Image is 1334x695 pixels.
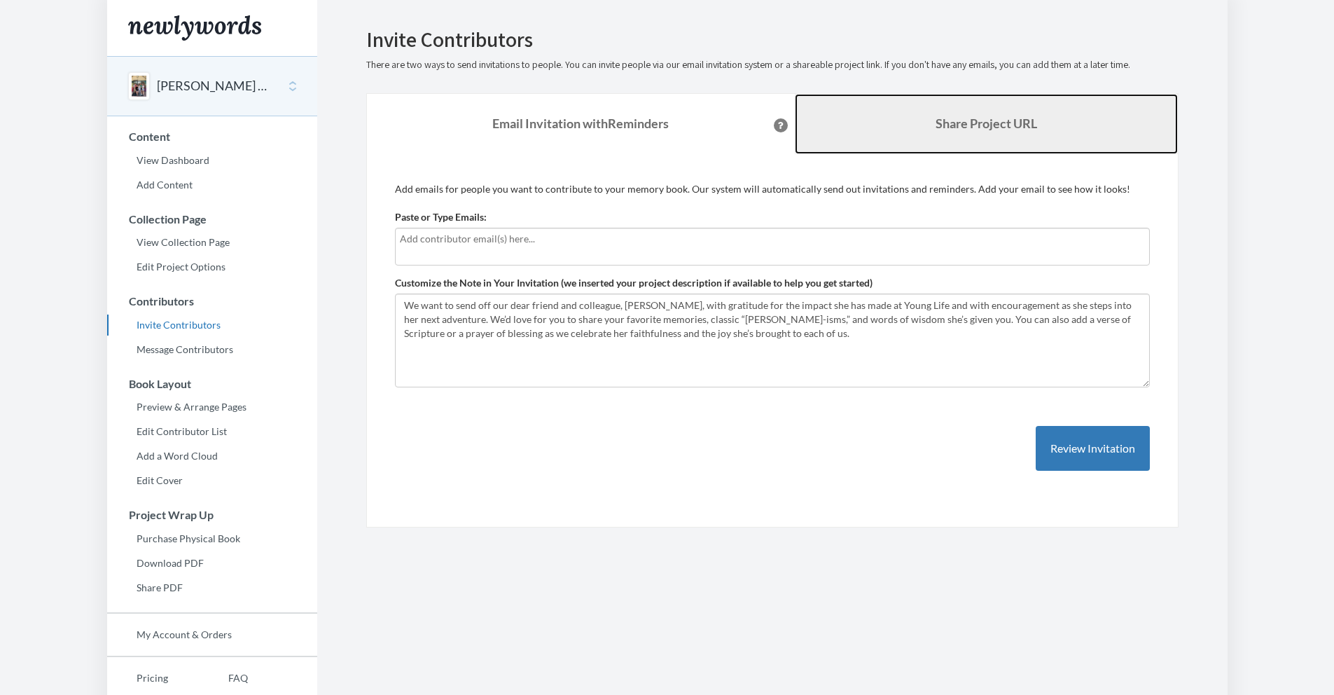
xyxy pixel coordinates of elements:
a: Message Contributors [107,339,317,360]
a: Invite Contributors [107,315,317,336]
label: Paste or Type Emails: [395,210,487,224]
input: Add contributor email(s) here... [400,231,1145,247]
p: Add emails for people you want to contribute to your memory book. Our system will automatically s... [395,182,1150,196]
a: Share PDF [107,577,317,598]
a: Edit Cover [107,470,317,491]
h3: Book Layout [108,378,317,390]
strong: Email Invitation with Reminders [492,116,669,131]
a: Pricing [107,668,199,689]
h3: Collection Page [108,213,317,226]
a: FAQ [199,668,248,689]
textarea: We want to send off our dear friend and colleague, [PERSON_NAME], with gratitude for the impact s... [395,294,1150,387]
h2: Invite Contributors [366,28,1179,51]
a: Edit Project Options [107,256,317,277]
a: My Account & Orders [107,624,317,645]
span: Support [29,10,80,22]
img: Newlywords logo [128,15,261,41]
a: Preview & Arrange Pages [107,397,317,418]
h3: Contributors [108,295,317,308]
button: [PERSON_NAME] Farewell [157,77,270,95]
a: Download PDF [107,553,317,574]
h3: Project Wrap Up [108,509,317,521]
h3: Content [108,130,317,143]
button: Review Invitation [1036,426,1150,472]
label: Customize the Note in Your Invitation (we inserted your project description if available to help ... [395,276,873,290]
a: View Dashboard [107,150,317,171]
a: Add Content [107,174,317,195]
a: Edit Contributor List [107,421,317,442]
b: Share Project URL [936,116,1037,131]
a: View Collection Page [107,232,317,253]
a: Purchase Physical Book [107,528,317,549]
p: There are two ways to send invitations to people. You can invite people via our email invitation ... [366,58,1179,72]
a: Add a Word Cloud [107,446,317,467]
